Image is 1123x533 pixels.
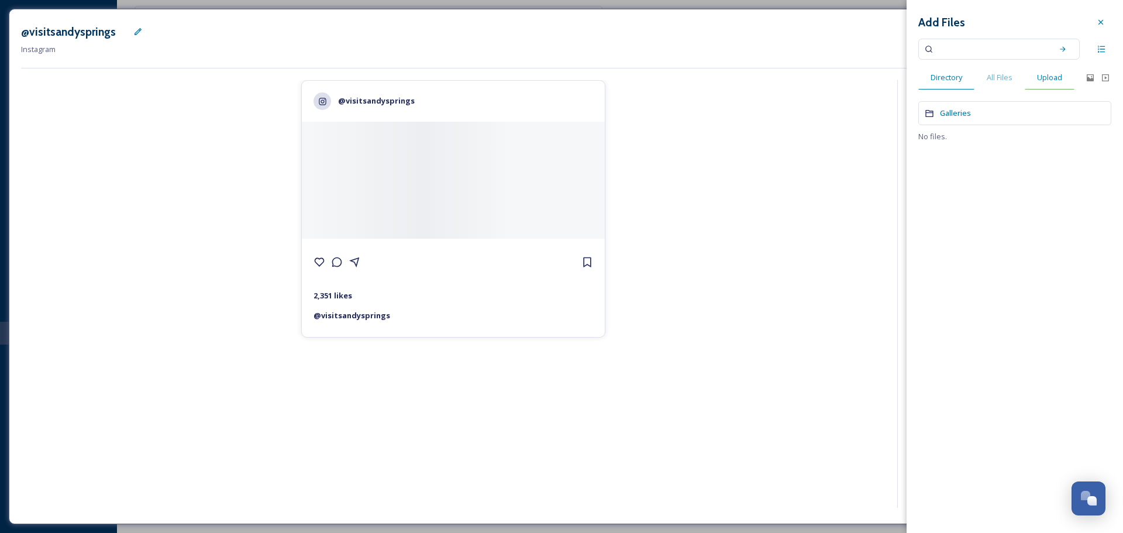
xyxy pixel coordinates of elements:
[931,72,962,83] span: Directory
[21,44,56,54] span: Instagram
[918,14,965,31] h3: Add Files
[314,310,390,321] strong: @ visitsandysprings
[940,108,971,118] span: Galleries
[1072,482,1105,515] button: Open Chat
[314,290,352,301] strong: 2,351 likes
[987,72,1012,83] span: All Files
[1037,72,1062,83] span: Upload
[918,131,982,142] span: No files.
[338,95,415,106] strong: @visitsandysprings
[21,23,116,40] h3: @visitsandysprings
